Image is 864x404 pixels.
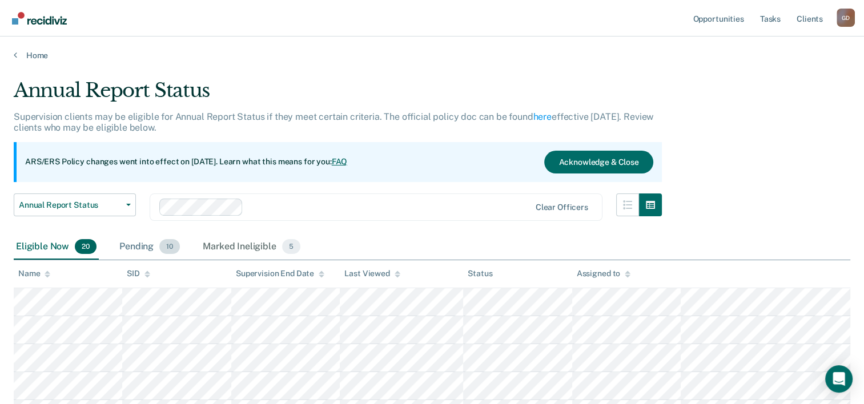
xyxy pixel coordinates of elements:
img: Recidiviz [12,12,67,25]
div: G D [837,9,855,27]
div: Annual Report Status [14,79,662,111]
p: ARS/ERS Policy changes went into effect on [DATE]. Learn what this means for you: [25,156,347,168]
div: Last Viewed [344,269,400,278]
a: Home [14,50,850,60]
a: here [533,111,552,122]
span: 10 [159,239,180,254]
div: Assigned to [577,269,630,278]
div: Open Intercom Messenger [825,365,853,393]
a: FAQ [332,157,348,166]
span: 5 [282,239,300,254]
div: Eligible Now20 [14,235,99,260]
div: Clear officers [536,203,588,212]
div: Supervision End Date [236,269,324,278]
button: Acknowledge & Close [544,151,653,173]
div: Marked Ineligible5 [200,235,303,260]
button: Profile dropdown button [837,9,855,27]
button: Annual Report Status [14,193,136,216]
div: Pending10 [117,235,182,260]
div: Status [468,269,492,278]
div: SID [127,269,150,278]
div: Name [18,269,50,278]
span: 20 [75,239,97,254]
span: Annual Report Status [19,200,122,210]
p: Supervision clients may be eligible for Annual Report Status if they meet certain criteria. The o... [14,111,653,133]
